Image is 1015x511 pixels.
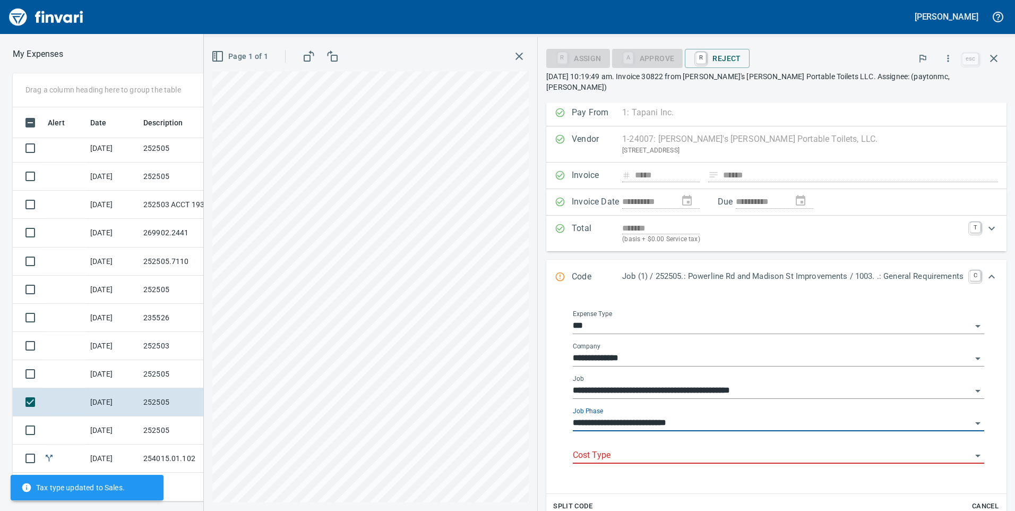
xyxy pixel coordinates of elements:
[143,116,183,129] span: Description
[546,53,609,62] div: Assign
[693,49,741,67] span: Reject
[86,248,139,276] td: [DATE]
[209,47,272,66] button: Page 1 of 1
[573,343,600,350] label: Company
[13,48,63,61] nav: breadcrumb
[139,276,235,304] td: 252505
[139,163,235,191] td: 252505
[86,219,139,247] td: [DATE]
[970,351,985,366] button: Open
[86,191,139,219] td: [DATE]
[911,47,934,70] button: Flag
[139,445,235,473] td: 254015.01.102
[622,234,964,245] p: (basis + $0.00 Service tax)
[21,482,125,493] span: Tax type updated to Sales.
[572,222,622,245] p: Total
[572,270,622,284] p: Code
[86,304,139,332] td: [DATE]
[13,48,63,61] p: My Expenses
[970,270,980,281] a: C
[86,388,139,416] td: [DATE]
[546,260,1007,295] div: Expand
[86,445,139,473] td: [DATE]
[139,304,235,332] td: 235526
[86,163,139,191] td: [DATE]
[139,416,235,445] td: 252505
[48,116,79,129] span: Alert
[139,219,235,247] td: 269902.2441
[960,46,1007,71] span: Close invoice
[86,360,139,388] td: [DATE]
[622,270,964,283] p: Job (1) / 252505.: Powerline Rd and Madison St Improvements / 1003. .: General Requirements
[213,50,268,63] span: Page 1 of 1
[915,11,978,22] h5: [PERSON_NAME]
[90,116,107,129] span: Date
[970,222,980,233] a: T
[685,49,749,68] button: RReject
[573,408,603,414] label: Job Phase
[546,71,1007,92] p: [DATE] 10:19:49 am. Invoice 30822 from [PERSON_NAME]'s [PERSON_NAME] Portable Toilets LLC. Assign...
[970,319,985,334] button: Open
[90,116,121,129] span: Date
[86,134,139,163] td: [DATE]
[139,248,235,276] td: 252505.7110
[143,116,197,129] span: Description
[44,455,55,462] span: Split transaction
[970,416,985,431] button: Open
[139,134,235,163] td: 252505
[962,53,978,65] a: esc
[912,8,981,25] button: [PERSON_NAME]
[139,388,235,416] td: 252505
[86,332,139,360] td: [DATE]
[25,84,181,95] p: Drag a column heading here to group the table
[86,276,139,304] td: [DATE]
[139,191,235,219] td: 252503 ACCT 1937909
[6,4,86,30] img: Finvari
[612,53,683,62] div: Cost Type required
[936,47,960,70] button: More
[139,332,235,360] td: 252503
[573,376,584,382] label: Job
[696,52,706,64] a: R
[48,116,65,129] span: Alert
[86,416,139,445] td: [DATE]
[573,311,612,317] label: Expense Type
[970,448,985,463] button: Open
[970,384,985,398] button: Open
[139,360,235,388] td: 252505
[546,216,1007,251] div: Expand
